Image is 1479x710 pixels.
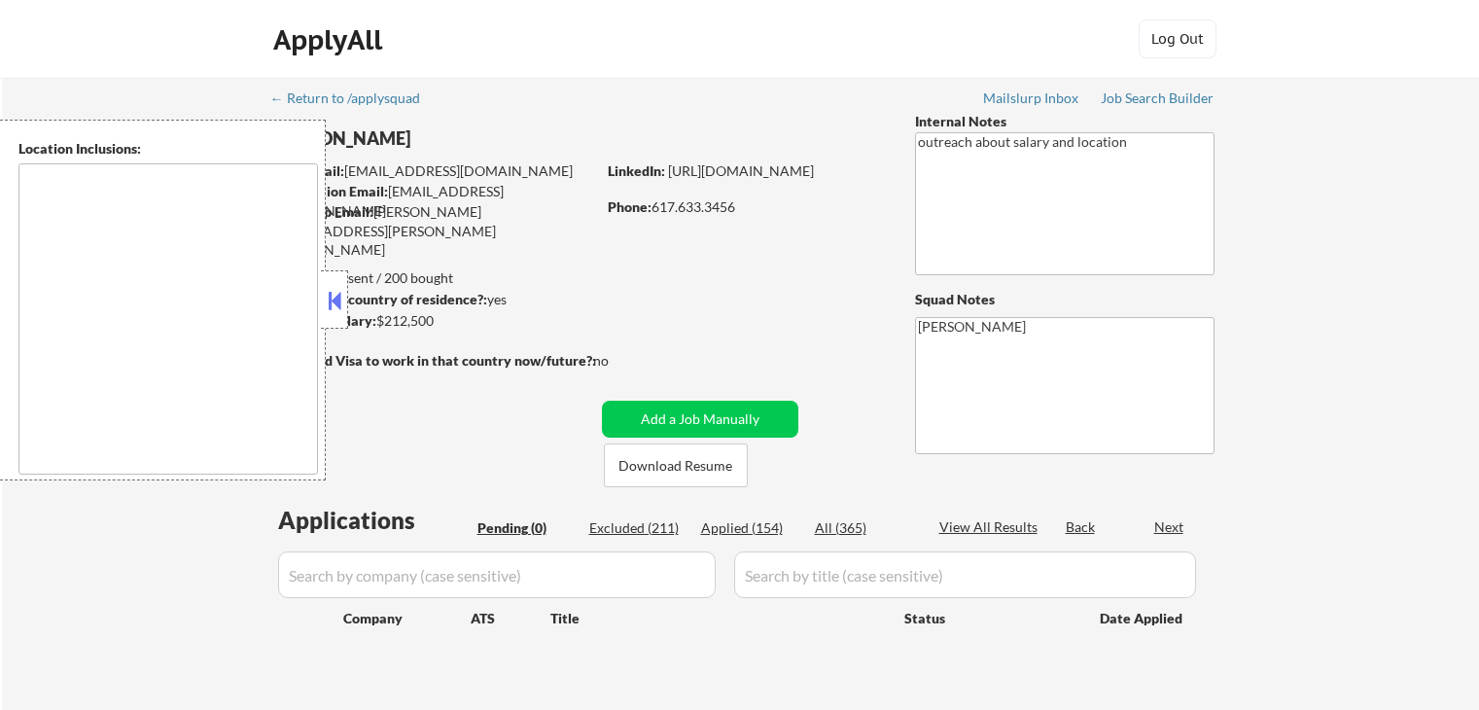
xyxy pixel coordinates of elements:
div: ATS [471,609,550,628]
div: no [593,351,649,371]
div: Applied (154) [701,518,798,538]
a: ← Return to /applysquad [270,90,439,110]
button: Add a Job Manually [602,401,798,438]
div: ← Return to /applysquad [270,91,439,105]
div: Applications [278,509,471,532]
a: [URL][DOMAIN_NAME] [668,162,814,179]
div: All (365) [815,518,912,538]
div: [EMAIL_ADDRESS][DOMAIN_NAME] [273,161,595,181]
div: View All Results [939,517,1043,537]
button: Log Out [1139,19,1216,58]
div: Internal Notes [915,112,1215,131]
div: yes [271,290,589,309]
div: Mailslurp Inbox [983,91,1080,105]
div: Job Search Builder [1101,91,1215,105]
strong: LinkedIn: [608,162,665,179]
button: Download Resume [604,444,748,487]
div: [EMAIL_ADDRESS][DOMAIN_NAME] [273,182,595,220]
div: Date Applied [1100,609,1185,628]
div: Title [550,609,886,628]
div: Pending (0) [477,518,575,538]
div: [PERSON_NAME][EMAIL_ADDRESS][PERSON_NAME][DOMAIN_NAME] [272,202,595,260]
div: [PERSON_NAME] [272,126,672,151]
div: 154 sent / 200 bought [271,268,595,288]
div: Back [1066,517,1097,537]
div: Company [343,609,471,628]
div: Status [904,600,1072,635]
div: Location Inclusions: [18,139,318,159]
input: Search by company (case sensitive) [278,551,716,598]
div: 617.633.3456 [608,197,883,217]
input: Search by title (case sensitive) [734,551,1196,598]
a: Mailslurp Inbox [983,90,1080,110]
strong: Phone: [608,198,651,215]
div: Next [1154,517,1185,537]
div: ApplyAll [273,23,388,56]
strong: Will need Visa to work in that country now/future?: [272,352,596,369]
strong: Can work in country of residence?: [271,291,487,307]
div: Squad Notes [915,290,1215,309]
div: Excluded (211) [589,518,687,538]
div: $212,500 [271,311,595,331]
